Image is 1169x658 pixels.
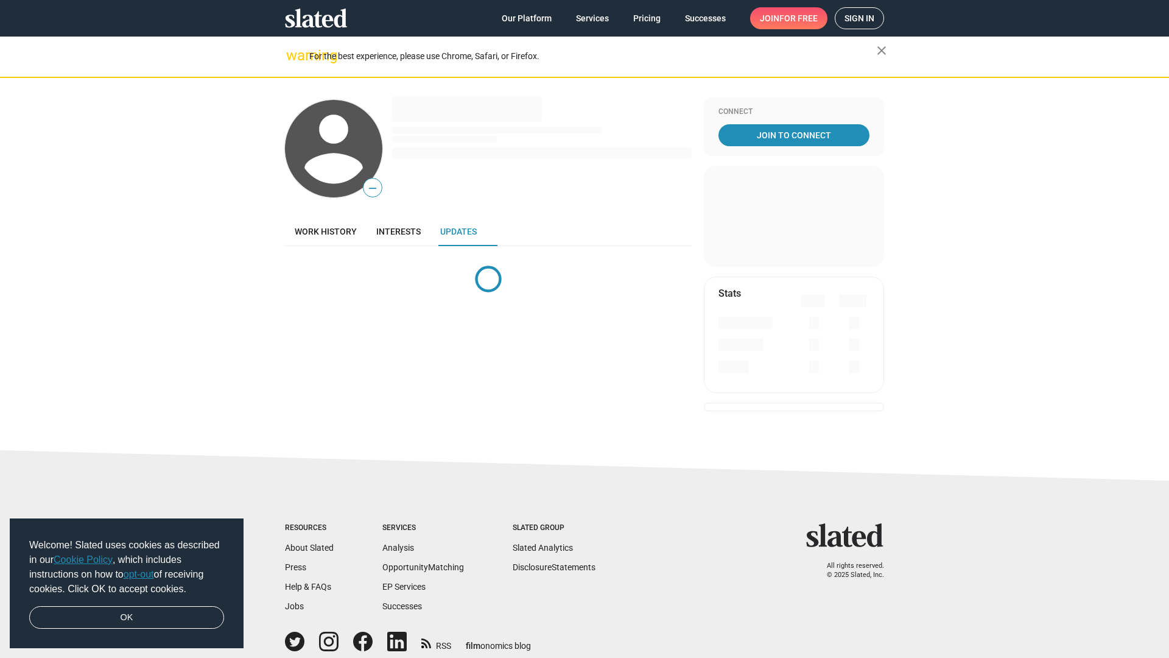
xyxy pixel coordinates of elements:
a: About Slated [285,543,334,553]
a: Press [285,562,306,572]
a: Help & FAQs [285,582,331,592]
a: opt-out [124,569,154,579]
a: dismiss cookie message [29,606,224,629]
p: All rights reserved. © 2025 Slated, Inc. [814,562,884,579]
a: Cookie Policy [54,554,113,565]
span: Welcome! Slated uses cookies as described in our , which includes instructions on how to of recei... [29,538,224,596]
span: Services [576,7,609,29]
a: RSS [421,633,451,652]
span: for free [779,7,818,29]
a: Joinfor free [750,7,827,29]
a: OpportunityMatching [382,562,464,572]
a: Analysis [382,543,414,553]
a: Interests [367,217,430,246]
div: Resources [285,523,334,533]
mat-icon: close [874,43,889,58]
a: filmonomics blog [466,631,531,652]
span: Our Platform [502,7,552,29]
a: Updates [430,217,486,246]
a: Successes [675,7,735,29]
a: Slated Analytics [513,543,573,553]
span: Join [760,7,818,29]
span: — [363,180,382,196]
a: EP Services [382,582,426,592]
span: Updates [440,227,477,236]
a: DisclosureStatements [513,562,595,572]
a: Services [566,7,619,29]
span: Join To Connect [721,124,867,146]
div: Slated Group [513,523,595,533]
a: Jobs [285,601,304,611]
span: Work history [295,227,357,236]
div: For the best experience, please use Chrome, Safari, or Firefox. [309,48,877,65]
div: cookieconsent [10,518,244,649]
a: Sign in [835,7,884,29]
div: Services [382,523,464,533]
span: Sign in [844,8,874,29]
span: film [466,641,480,651]
span: Successes [685,7,726,29]
div: Connect [718,107,869,117]
a: Join To Connect [718,124,869,146]
span: Pricing [633,7,661,29]
a: Our Platform [492,7,561,29]
span: Interests [376,227,421,236]
mat-icon: warning [286,48,301,63]
a: Pricing [623,7,670,29]
a: Work history [285,217,367,246]
a: Successes [382,601,422,611]
mat-card-title: Stats [718,287,741,300]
